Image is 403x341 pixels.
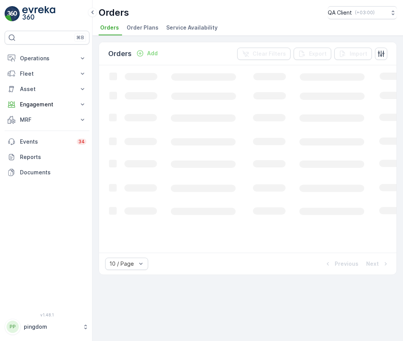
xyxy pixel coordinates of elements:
[20,85,74,93] p: Asset
[5,51,89,66] button: Operations
[328,9,352,17] p: QA Client
[166,24,218,31] span: Service Availability
[7,321,19,333] div: PP
[5,6,20,22] img: logo
[5,319,89,335] button: PPpingdom
[22,6,55,22] img: logo_light-DOdMpM7g.png
[20,55,74,62] p: Operations
[5,112,89,127] button: MRF
[309,50,327,58] p: Export
[366,260,379,268] p: Next
[100,24,119,31] span: Orders
[334,48,372,60] button: Import
[20,116,74,124] p: MRF
[20,70,74,78] p: Fleet
[5,81,89,97] button: Asset
[355,10,375,16] p: ( +03:00 )
[108,48,132,59] p: Orders
[253,50,286,58] p: Clear Filters
[76,35,84,41] p: ⌘B
[20,153,86,161] p: Reports
[5,97,89,112] button: Engagement
[328,6,397,19] button: QA Client(+03:00)
[24,323,79,331] p: pingdom
[237,48,291,60] button: Clear Filters
[5,313,89,317] span: v 1.48.1
[294,48,331,60] button: Export
[5,66,89,81] button: Fleet
[99,7,129,19] p: Orders
[5,165,89,180] a: Documents
[147,50,158,57] p: Add
[20,169,86,176] p: Documents
[20,101,74,108] p: Engagement
[5,149,89,165] a: Reports
[78,139,85,145] p: 34
[365,259,390,268] button: Next
[350,50,367,58] p: Import
[127,24,159,31] span: Order Plans
[335,260,358,268] p: Previous
[323,259,359,268] button: Previous
[5,134,89,149] a: Events34
[20,138,72,146] p: Events
[133,49,161,58] button: Add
